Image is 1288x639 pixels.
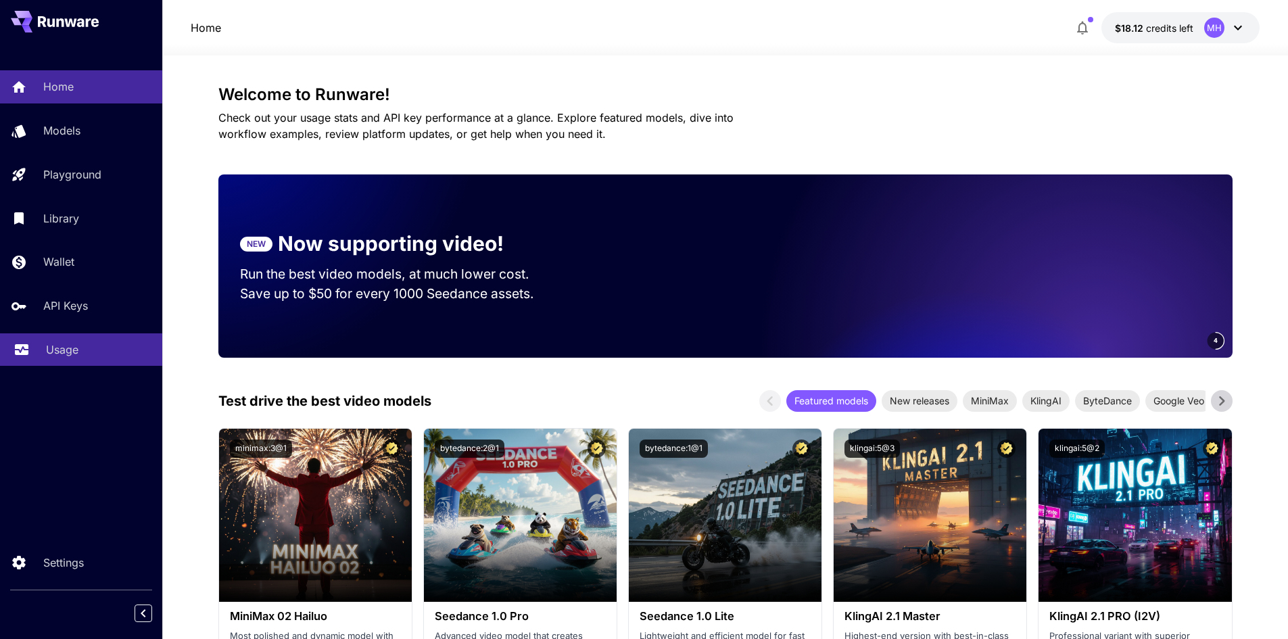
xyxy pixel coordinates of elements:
[1049,440,1105,458] button: klingai:5@2
[43,298,88,314] p: API Keys
[230,610,401,623] h3: MiniMax 02 Hailuo
[1049,610,1220,623] h3: KlingAI 2.1 PRO (I2V)
[218,85,1233,104] h3: Welcome to Runware!
[1214,335,1218,346] span: 4
[435,440,504,458] button: bytedance:2@1
[1145,390,1212,412] div: Google Veo
[588,440,606,458] button: Certified Model – Vetted for best performance and includes a commercial license.
[629,429,821,602] img: alt
[786,394,876,408] span: Featured models
[278,229,504,259] p: Now supporting video!
[43,166,101,183] p: Playground
[43,78,74,95] p: Home
[844,610,1016,623] h3: KlingAI 2.1 Master
[997,440,1016,458] button: Certified Model – Vetted for best performance and includes a commercial license.
[963,394,1017,408] span: MiniMax
[963,390,1017,412] div: MiniMax
[640,610,811,623] h3: Seedance 1.0 Lite
[247,238,266,250] p: NEW
[43,554,84,571] p: Settings
[786,390,876,412] div: Featured models
[1022,394,1070,408] span: KlingAI
[219,429,412,602] img: alt
[218,111,734,141] span: Check out your usage stats and API key performance at a glance. Explore featured models, dive int...
[1022,390,1070,412] div: KlingAI
[1145,394,1212,408] span: Google Veo
[1146,22,1193,34] span: credits left
[383,440,401,458] button: Certified Model – Vetted for best performance and includes a commercial license.
[1204,18,1224,38] div: MH
[1203,440,1221,458] button: Certified Model – Vetted for best performance and includes a commercial license.
[191,20,221,36] a: Home
[145,601,162,625] div: Collapse sidebar
[1115,22,1146,34] span: $18.12
[240,284,555,304] p: Save up to $50 for every 1000 Seedance assets.
[240,264,555,284] p: Run the best video models, at much lower cost.
[43,210,79,227] p: Library
[435,610,606,623] h3: Seedance 1.0 Pro
[1075,394,1140,408] span: ByteDance
[46,341,78,358] p: Usage
[1075,390,1140,412] div: ByteDance
[43,122,80,139] p: Models
[191,20,221,36] nav: breadcrumb
[230,440,292,458] button: minimax:3@1
[882,390,957,412] div: New releases
[424,429,617,602] img: alt
[43,254,74,270] p: Wallet
[1115,21,1193,35] div: $18.123
[792,440,811,458] button: Certified Model – Vetted for best performance and includes a commercial license.
[135,605,152,622] button: Collapse sidebar
[218,391,431,411] p: Test drive the best video models
[640,440,708,458] button: bytedance:1@1
[834,429,1026,602] img: alt
[1101,12,1260,43] button: $18.123MH
[1039,429,1231,602] img: alt
[844,440,900,458] button: klingai:5@3
[882,394,957,408] span: New releases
